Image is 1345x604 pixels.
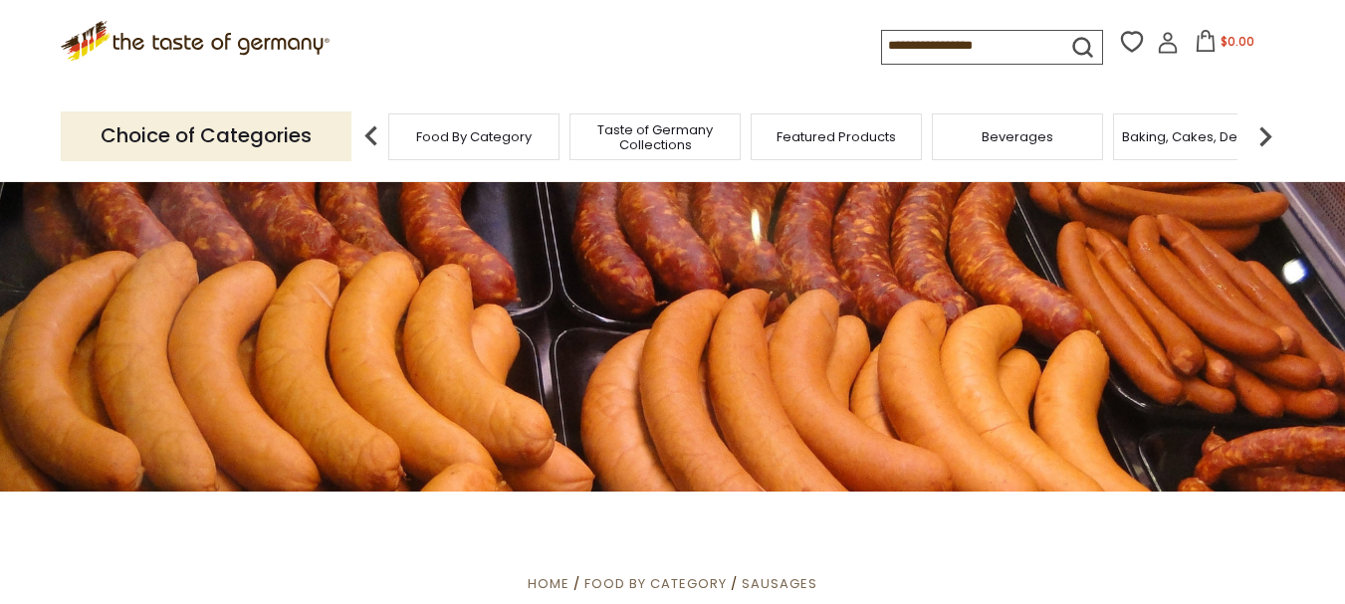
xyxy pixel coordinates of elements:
[575,122,735,152] a: Taste of Germany Collections
[982,129,1053,144] a: Beverages
[742,574,817,593] a: Sausages
[1221,33,1254,50] span: $0.00
[351,116,391,156] img: previous arrow
[416,129,532,144] a: Food By Category
[1245,116,1285,156] img: next arrow
[777,129,896,144] a: Featured Products
[528,574,569,593] a: Home
[1122,129,1276,144] a: Baking, Cakes, Desserts
[584,574,727,593] a: Food By Category
[1183,30,1267,60] button: $0.00
[61,111,351,160] p: Choice of Categories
